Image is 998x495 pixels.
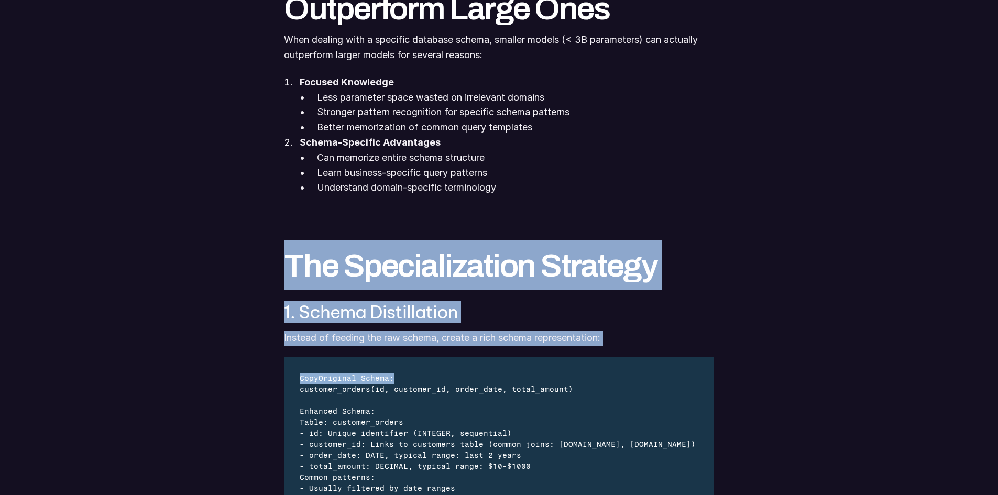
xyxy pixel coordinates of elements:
p: Less parameter space wasted on irrelevant domains [317,90,714,105]
strong: Schema-Specific Advantages [300,137,441,148]
p: Understand domain-specific terminology [317,180,714,195]
p: Instead of feeding the raw schema, create a rich schema representation: [284,331,714,346]
div: CopyOriginal Schema: [300,373,697,384]
div: - Usually filtered by date ranges [300,483,697,494]
div: customer_orders(id, customer_id, order_date, total_amount) [300,384,697,395]
p: Better memorization of common query templates [317,120,714,135]
strong: Focused Knowledge [300,76,394,87]
h3: 1. Schema Distillation [284,302,714,322]
p: Can memorize entire schema structure [317,150,714,166]
div: - customer_id: Links to customers table (common joins: [DOMAIN_NAME], [DOMAIN_NAME]) [300,439,697,450]
div: Table: customer_orders [300,417,697,428]
div: - order_date: DATE, typical range: last 2 years [300,450,697,461]
p: Stronger pattern recognition for specific schema patterns [317,105,714,120]
div: - id: Unique identifier (INTEGER, sequential) [300,428,697,439]
h2: The Specialization Strategy [284,249,714,281]
div: Common patterns: [300,472,697,483]
p: Learn business-specific query patterns [317,166,714,181]
div: - total_amount: DECIMAL, typical range: $10-$1000 [300,461,697,472]
div: Enhanced Schema: [300,406,697,417]
p: When dealing with a specific database schema, smaller models (< 3B parameters) can actually outpe... [284,32,714,63]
